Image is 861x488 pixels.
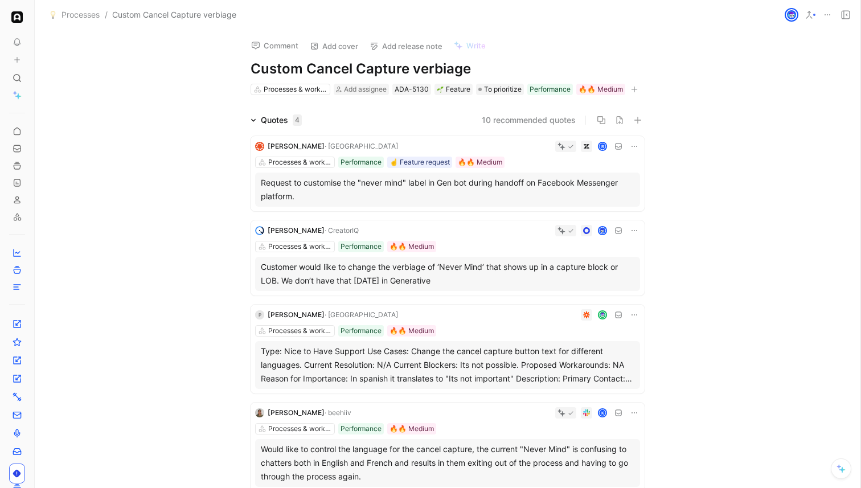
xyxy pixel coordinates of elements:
[389,325,434,337] div: 🔥🔥 Medium
[264,84,327,95] div: Processes & workflows
[105,8,108,22] span: /
[599,227,606,235] img: avatar
[434,84,473,95] div: 🌱Feature
[261,260,634,288] div: Customer would like to change the verbiage of ‘Never Mind’ that shows up in a capture block or LO...
[9,9,25,25] button: Ada
[255,310,264,319] div: P
[268,241,332,252] div: Processes & workflows
[49,11,57,19] img: 💡
[255,142,264,151] img: logo
[268,325,332,337] div: Processes & workflows
[341,423,382,434] div: Performance
[530,84,571,95] div: Performance
[61,8,100,22] span: Processes
[246,38,304,54] button: Comment
[395,84,429,95] div: ADA-5130
[246,113,306,127] div: Quotes4
[599,409,606,417] div: K
[268,226,325,235] span: [PERSON_NAME]
[255,226,264,235] img: logo
[251,60,645,78] h1: Custom Cancel Capture verbiage
[466,40,486,51] span: Write
[437,84,470,95] div: Feature
[261,345,634,386] div: Type: Nice to Have Support Use Cases: Change the cancel capture button text for different languag...
[325,408,351,417] span: · beehiiv
[325,142,398,150] span: · [GEOGRAPHIC_DATA]
[458,157,502,168] div: 🔥🔥 Medium
[325,310,398,319] span: · [GEOGRAPHIC_DATA]
[364,38,448,54] button: Add release note
[344,85,387,93] span: Add assignee
[484,84,522,95] span: To prioritize
[437,86,444,93] img: 🌱
[341,241,382,252] div: Performance
[599,143,606,150] div: R
[268,423,332,434] div: Processes & workflows
[389,157,450,168] div: ☝️ Feature request
[305,38,363,54] button: Add cover
[579,84,623,95] div: 🔥🔥 Medium
[261,113,302,127] div: Quotes
[786,9,797,20] img: avatar
[341,157,382,168] div: Performance
[389,423,434,434] div: 🔥🔥 Medium
[341,325,382,337] div: Performance
[268,310,325,319] span: [PERSON_NAME]
[261,442,634,483] div: Would like to control the language for the cancel capture, the current "Never Mind" is confusing ...
[325,226,359,235] span: · CreatorIQ
[599,311,606,319] img: avatar
[268,408,325,417] span: [PERSON_NAME]
[268,142,325,150] span: [PERSON_NAME]
[261,176,634,203] div: Request to customise the "never mind" label in Gen bot during handoff on Facebook Messenger platf...
[482,113,576,127] button: 10 recommended quotes
[449,38,491,54] button: Write
[11,11,23,23] img: Ada
[389,241,434,252] div: 🔥🔥 Medium
[255,408,264,417] img: 1879538168631_413cbe6da07d59d2cbff_192.jpg
[476,84,524,95] div: To prioritize
[112,8,236,22] span: Custom Cancel Capture verbiage
[293,114,302,126] div: 4
[268,157,332,168] div: Processes & workflows
[46,8,102,22] button: 💡Processes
